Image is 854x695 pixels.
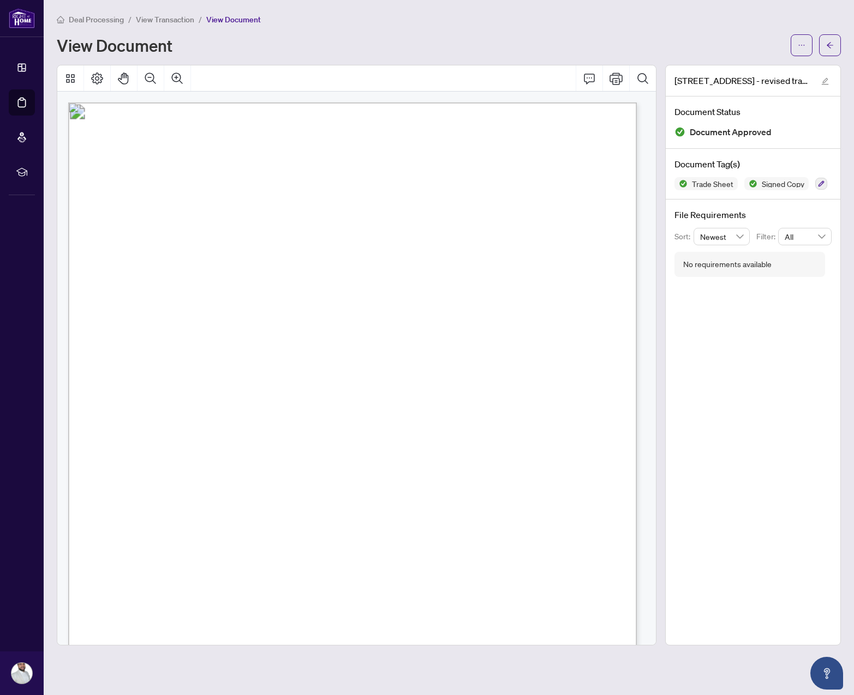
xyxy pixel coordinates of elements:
img: logo [9,8,35,28]
span: View Transaction [136,15,194,25]
p: Sort: [674,231,694,243]
img: Status Icon [744,177,757,190]
h4: Document Status [674,105,832,118]
span: All [785,228,825,245]
li: / [128,13,132,26]
img: Status Icon [674,177,688,190]
h4: Document Tag(s) [674,158,832,171]
button: Open asap [810,657,843,690]
img: Profile Icon [11,663,32,684]
img: Document Status [674,126,685,137]
span: Trade Sheet [688,180,738,188]
span: View Document [206,15,261,25]
span: Signed Copy [757,180,809,188]
span: Document Approved [690,125,772,140]
span: [STREET_ADDRESS] - revised trade sheet - Abdulkareem to Review.pdf [674,74,811,87]
h1: View Document [57,37,172,54]
span: Deal Processing [69,15,124,25]
span: ellipsis [798,41,805,49]
li: / [199,13,202,26]
p: Filter: [756,231,778,243]
span: edit [821,77,829,85]
span: arrow-left [826,41,834,49]
h4: File Requirements [674,208,832,221]
span: home [57,16,64,23]
div: No requirements available [683,258,772,270]
span: Newest [700,228,744,245]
